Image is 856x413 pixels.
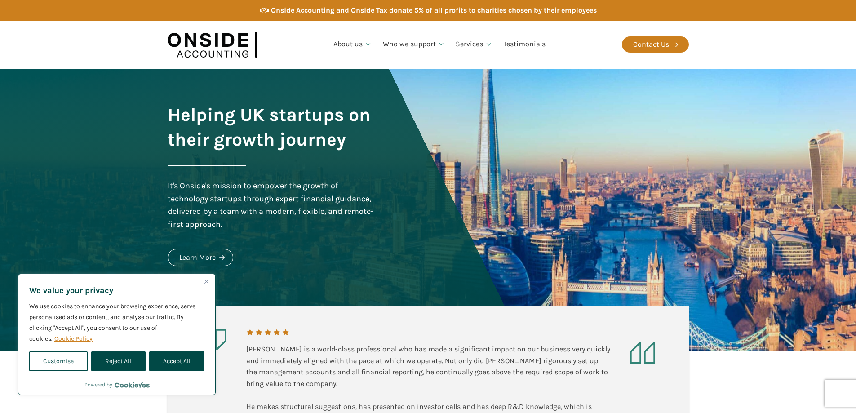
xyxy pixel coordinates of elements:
button: Close [201,276,212,287]
img: Onside Accounting [168,27,257,62]
a: Services [450,29,498,60]
a: Cookie Policy [54,334,93,343]
button: Reject All [91,351,145,371]
div: Contact Us [633,39,669,50]
a: Visit CookieYes website [115,382,150,388]
button: Accept All [149,351,204,371]
div: It's Onside's mission to empower the growth of technology startups through expert financial guida... [168,179,376,231]
h1: Helping UK startups on their growth journey [168,102,376,152]
a: About us [328,29,377,60]
div: We value your privacy [18,274,216,395]
a: Testimonials [498,29,551,60]
p: We value your privacy [29,285,204,296]
div: Powered by [84,380,150,389]
a: Contact Us [622,36,689,53]
button: Customise [29,351,88,371]
img: Close [204,280,208,284]
div: Onside Accounting and Onside Tax donate 5% of all profits to charities chosen by their employees [271,4,597,16]
p: We use cookies to enhance your browsing experience, serve personalised ads or content, and analys... [29,301,204,344]
div: Learn More [179,252,216,263]
a: Learn More [168,249,233,266]
a: Who we support [377,29,451,60]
